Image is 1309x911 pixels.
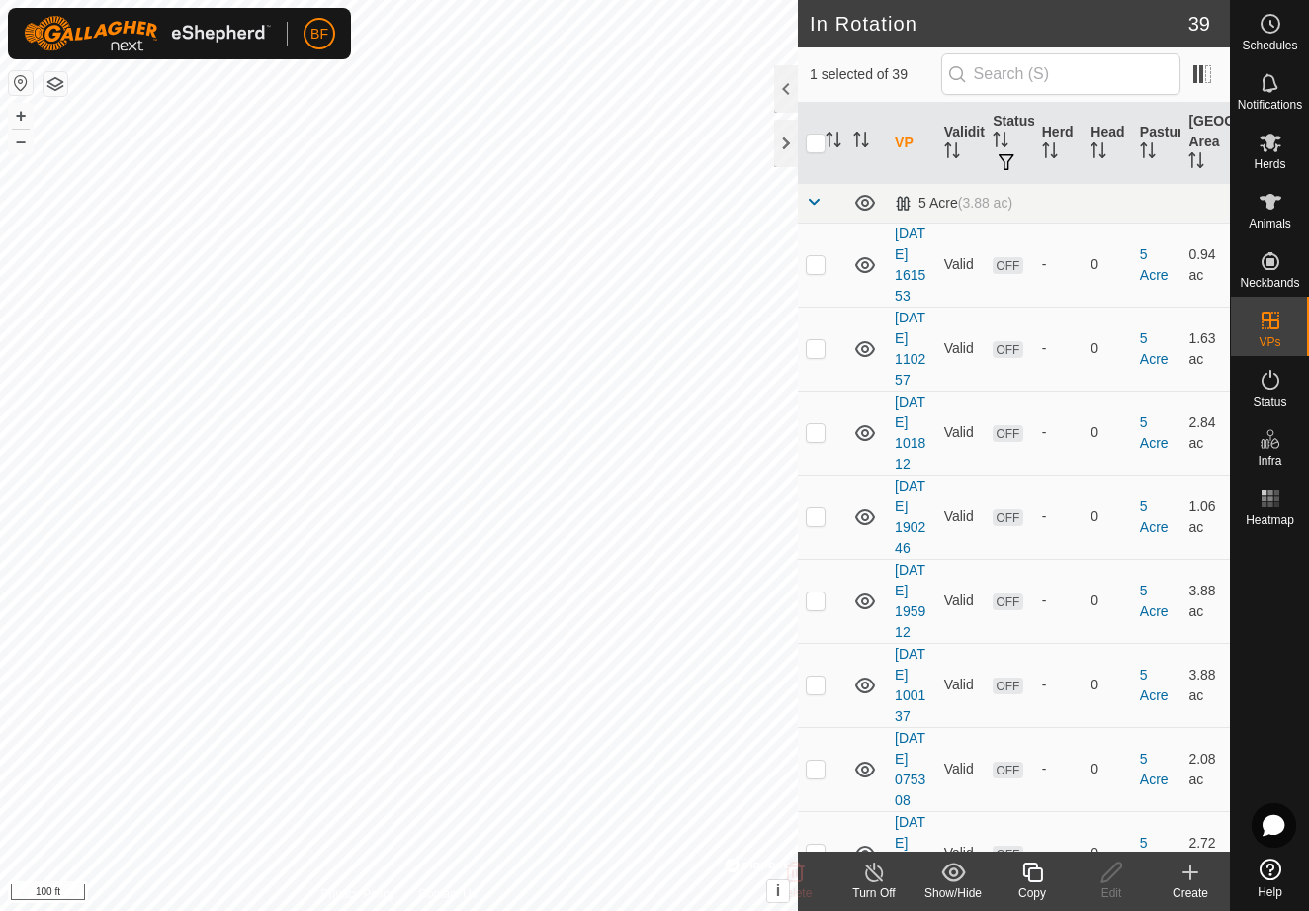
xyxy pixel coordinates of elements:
[1083,307,1132,391] td: 0
[944,145,960,161] p-sorticon: Activate to sort
[993,846,1022,863] span: OFF
[810,12,1188,36] h2: In Rotation
[895,226,925,304] a: [DATE] 161553
[1083,643,1132,727] td: 0
[936,307,986,391] td: Valid
[1242,40,1297,51] span: Schedules
[1091,145,1106,161] p-sorticon: Activate to sort
[993,425,1022,442] span: OFF
[9,71,33,95] button: Reset Map
[1180,307,1230,391] td: 1.63 ac
[993,678,1022,694] span: OFF
[895,814,925,892] a: [DATE] 115503
[1140,330,1169,367] a: 5 Acre
[895,646,925,724] a: [DATE] 100137
[1042,759,1076,779] div: -
[1246,514,1294,526] span: Heatmap
[936,559,986,643] td: Valid
[1083,475,1132,559] td: 0
[1188,9,1210,39] span: 39
[1042,338,1076,359] div: -
[1042,675,1076,695] div: -
[993,341,1022,358] span: OFF
[993,593,1022,610] span: OFF
[853,135,869,150] p-sorticon: Activate to sort
[936,811,986,895] td: Valid
[1083,223,1132,307] td: 0
[993,762,1022,778] span: OFF
[1180,103,1230,184] th: [GEOGRAPHIC_DATA] Area
[310,24,328,45] span: BF
[1042,506,1076,527] div: -
[1140,246,1169,283] a: 5 Acre
[895,310,925,388] a: [DATE] 110257
[9,130,33,153] button: –
[914,884,993,902] div: Show/Hide
[993,884,1072,902] div: Copy
[1042,145,1058,161] p-sorticon: Activate to sort
[1188,155,1204,171] p-sorticon: Activate to sort
[941,53,1180,95] input: Search (S)
[936,643,986,727] td: Valid
[826,135,841,150] p-sorticon: Activate to sort
[1140,145,1156,161] p-sorticon: Activate to sort
[1083,103,1132,184] th: Head
[936,475,986,559] td: Valid
[1180,811,1230,895] td: 2.72 ac
[767,880,789,902] button: i
[1083,727,1132,811] td: 0
[321,885,395,903] a: Privacy Policy
[936,391,986,475] td: Valid
[834,884,914,902] div: Turn Off
[1180,727,1230,811] td: 2.08 ac
[1042,422,1076,443] div: -
[895,394,925,472] a: [DATE] 101812
[993,135,1008,150] p-sorticon: Activate to sort
[1034,103,1084,184] th: Herd
[1140,414,1169,451] a: 5 Acre
[895,195,1012,212] div: 5 Acre
[1140,751,1169,787] a: 5 Acre
[1083,811,1132,895] td: 0
[1083,391,1132,475] td: 0
[1258,886,1282,898] span: Help
[936,727,986,811] td: Valid
[1253,396,1286,408] span: Status
[1180,475,1230,559] td: 1.06 ac
[1259,336,1280,348] span: VPs
[1042,591,1076,611] div: -
[810,64,941,85] span: 1 selected of 39
[776,882,780,899] span: i
[1042,843,1076,864] div: -
[1140,667,1169,703] a: 5 Acre
[1140,499,1169,535] a: 5 Acre
[1254,158,1285,170] span: Herds
[1180,643,1230,727] td: 3.88 ac
[936,223,986,307] td: Valid
[887,103,936,184] th: VP
[1180,559,1230,643] td: 3.88 ac
[1140,583,1169,619] a: 5 Acre
[1042,254,1076,275] div: -
[24,16,271,51] img: Gallagher Logo
[936,103,986,184] th: Validity
[1258,455,1281,467] span: Infra
[1132,103,1181,184] th: Pasture
[1238,99,1302,111] span: Notifications
[44,72,67,96] button: Map Layers
[9,104,33,128] button: +
[895,478,925,556] a: [DATE] 190246
[993,257,1022,274] span: OFF
[1180,391,1230,475] td: 2.84 ac
[958,195,1012,211] span: (3.88 ac)
[1072,884,1151,902] div: Edit
[418,885,477,903] a: Contact Us
[1180,223,1230,307] td: 0.94 ac
[1240,277,1299,289] span: Neckbands
[1231,851,1309,906] a: Help
[1249,218,1291,229] span: Animals
[985,103,1034,184] th: Status
[1083,559,1132,643] td: 0
[895,562,925,640] a: [DATE] 195912
[1140,835,1169,871] a: 5 Acre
